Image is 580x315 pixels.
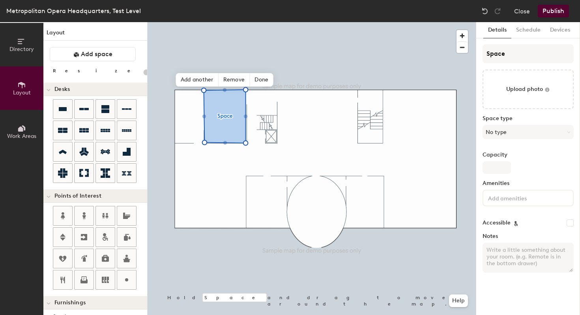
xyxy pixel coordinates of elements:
[483,22,511,38] button: Details
[54,193,101,199] span: Points of Interest
[494,7,501,15] img: Redo
[511,22,545,38] button: Schedule
[538,5,569,17] button: Publish
[54,86,70,92] span: Desks
[43,28,147,41] h1: Layout
[176,73,219,87] span: Add another
[449,294,468,307] button: Help
[50,47,136,61] button: Add space
[483,152,574,158] label: Capacity
[13,89,31,96] span: Layout
[486,193,558,202] input: Add amenities
[483,180,574,187] label: Amenities
[6,6,141,16] div: Metropolitan Opera Headquarters, Test Level
[514,5,530,17] button: Close
[54,300,86,306] span: Furnishings
[483,115,574,122] label: Space type
[9,46,34,53] span: Directory
[483,125,574,139] button: No type
[483,220,511,226] label: Accessible
[483,70,574,109] button: Upload photo
[219,73,250,87] span: Remove
[481,7,489,15] img: Undo
[81,50,112,58] span: Add space
[250,73,273,87] span: Done
[7,133,36,140] span: Work Areas
[483,233,574,240] label: Notes
[53,68,140,74] div: Resize
[545,22,575,38] button: Devices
